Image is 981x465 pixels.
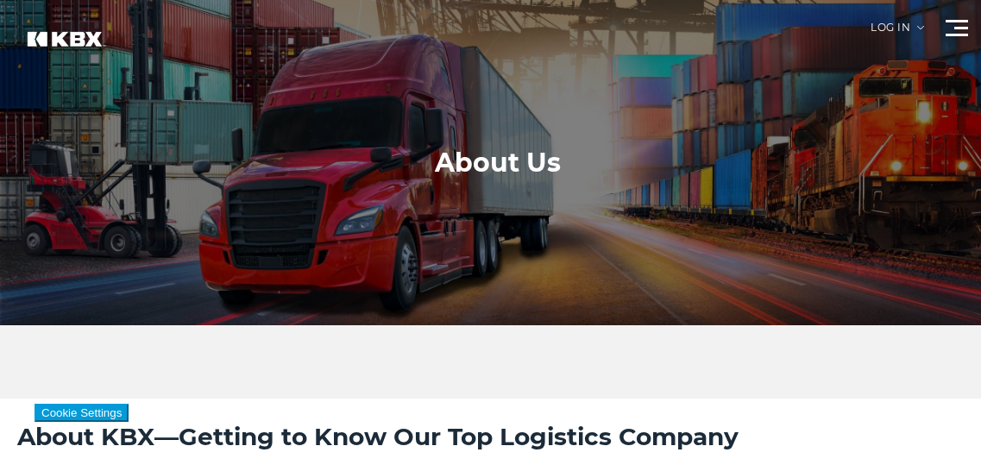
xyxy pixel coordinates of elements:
button: Cookie Settings [35,404,129,422]
img: kbx logo [13,17,116,79]
h2: About KBX—Getting to Know Our Top Logistics Company [17,420,964,453]
h1: About Us [435,146,561,180]
img: arrow [917,26,924,29]
div: Log in [871,22,924,46]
